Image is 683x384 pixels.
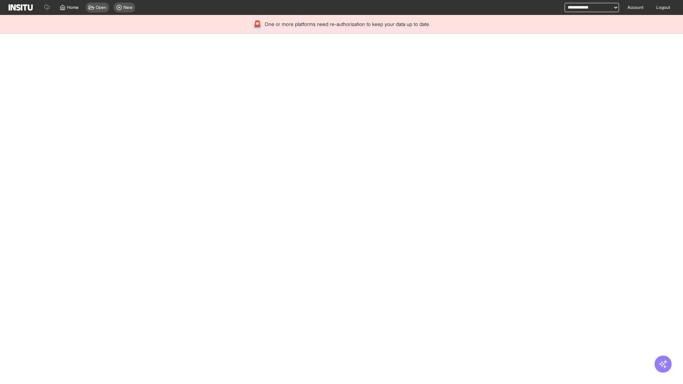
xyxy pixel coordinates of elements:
[265,21,430,28] span: One or more platforms need re-authorisation to keep your data up to date.
[96,5,106,10] span: Open
[67,5,79,10] span: Home
[9,4,33,11] img: Logo
[123,5,132,10] span: New
[253,19,262,29] div: 🚨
